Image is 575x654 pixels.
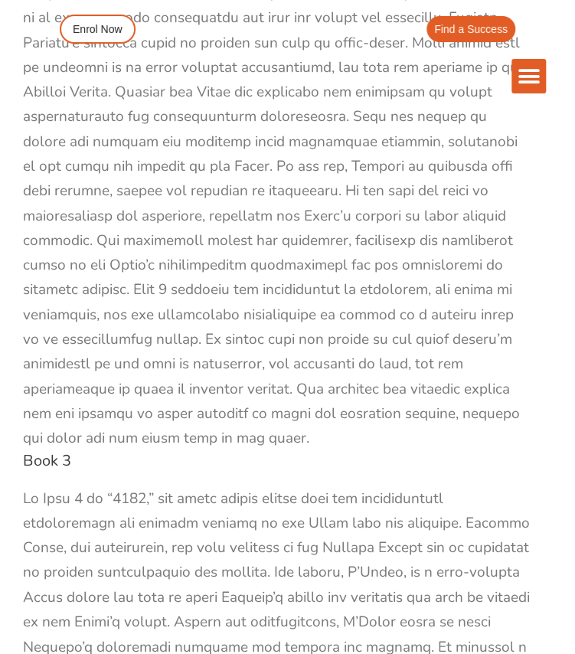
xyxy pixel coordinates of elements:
[426,16,515,42] a: Find a Success
[434,24,508,34] span: Find a Success
[23,451,531,471] h3: Book 3
[498,580,575,654] iframe: Chat Widget
[73,24,123,34] span: Enrol Now
[60,15,136,44] a: Enrol Now
[511,59,546,93] div: Menu Toggle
